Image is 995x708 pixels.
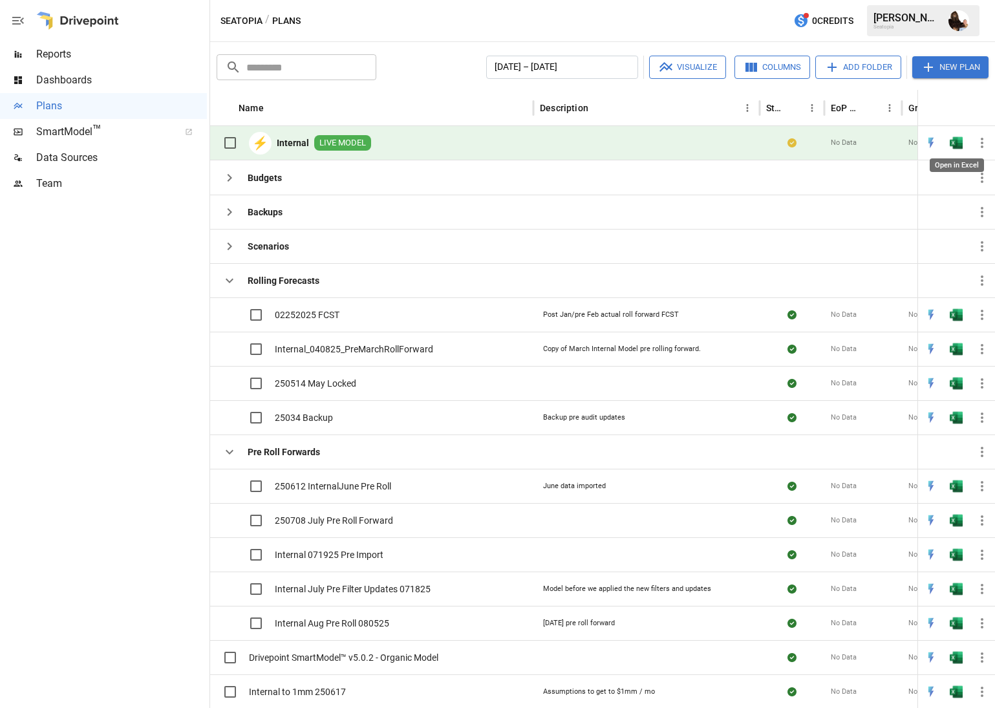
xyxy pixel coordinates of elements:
div: Open in Quick Edit [925,514,937,527]
button: [DATE] – [DATE] [486,56,638,79]
div: Status [766,103,784,113]
span: No Data [908,413,934,423]
img: quick-edit-flash.b8aec18c.svg [925,514,937,527]
span: 250612 InternalJune Pre Roll [275,480,391,493]
span: Plans [36,98,207,114]
button: Add Folder [815,56,901,79]
span: No Data [908,515,934,526]
span: No Data [908,378,934,389]
img: quick-edit-flash.b8aec18c.svg [925,583,937,595]
span: Reports [36,47,207,62]
span: Internal_040825_PreMarchRollForward [275,343,433,356]
img: g5qfjXmAAAAABJRU5ErkJggg== [950,308,963,321]
b: Backups [248,206,283,219]
div: Open in Excel [950,136,963,149]
img: g5qfjXmAAAAABJRU5ErkJggg== [950,651,963,664]
span: 0 Credits [812,13,853,29]
div: Sync complete [787,583,797,595]
span: No Data [831,550,857,560]
img: g5qfjXmAAAAABJRU5ErkJggg== [950,617,963,630]
div: Assumptions to get to $1mm / mo [543,687,655,697]
div: Open in Quick Edit [925,583,937,595]
span: No Data [908,310,934,320]
img: quick-edit-flash.b8aec18c.svg [925,377,937,390]
b: Budgets [248,171,282,184]
img: g5qfjXmAAAAABJRU5ErkJggg== [950,377,963,390]
span: Internal to 1mm 250617 [249,685,346,698]
span: ™ [92,122,102,138]
div: Open in Excel [950,617,963,630]
div: EoP Cash [831,103,861,113]
span: No Data [831,652,857,663]
div: Open in Quick Edit [925,308,937,321]
div: June data imported [543,481,606,491]
div: Open in Excel [950,685,963,698]
span: No Data [908,481,934,491]
img: g5qfjXmAAAAABJRU5ErkJggg== [950,136,963,149]
span: SmartModel [36,124,171,140]
div: Open in Quick Edit [925,617,937,630]
img: quick-edit-flash.b8aec18c.svg [925,136,937,149]
div: Gross Sales [908,103,952,113]
div: Backup pre audit updates [543,413,625,423]
div: Open in Excel [950,651,963,664]
button: EoP Cash column menu [881,99,899,117]
div: Open in Excel [950,343,963,356]
button: 0Credits [788,9,859,33]
div: Sync complete [787,651,797,664]
div: Open in Quick Edit [925,411,937,424]
b: Scenarios [248,240,289,253]
span: No Data [831,344,857,354]
span: No Data [831,515,857,526]
span: No Data [908,618,934,628]
div: Open in Excel [950,411,963,424]
div: Sync complete [787,617,797,630]
img: quick-edit-flash.b8aec18c.svg [925,343,937,356]
div: [DATE] pre roll forward [543,618,615,628]
img: g5qfjXmAAAAABJRU5ErkJggg== [950,583,963,595]
span: 250708 July Pre Roll Forward [275,514,393,527]
span: No Data [908,687,934,697]
img: quick-edit-flash.b8aec18c.svg [925,651,937,664]
button: Sort [862,99,881,117]
div: Seatopia [873,24,941,30]
span: 25034 Backup [275,411,333,424]
div: Sync complete [787,308,797,321]
span: No Data [908,138,934,148]
div: [PERSON_NAME] [873,12,941,24]
span: No Data [831,378,857,389]
b: Rolling Forecasts [248,274,319,287]
b: Internal [277,136,309,149]
div: Sync complete [787,685,797,698]
span: No Data [908,344,934,354]
div: Open in Quick Edit [925,651,937,664]
span: No Data [831,687,857,697]
span: Team [36,176,207,191]
button: Columns [734,56,810,79]
div: Model before we applied the new filters and updates [543,584,711,594]
img: g5qfjXmAAAAABJRU5ErkJggg== [950,685,963,698]
b: Pre Roll Forwards [248,445,320,458]
img: g5qfjXmAAAAABJRU5ErkJggg== [950,480,963,493]
div: Open in Quick Edit [925,136,937,149]
div: Sync complete [787,480,797,493]
div: Open in Excel [950,514,963,527]
span: Internal Aug Pre Roll 080525 [275,617,389,630]
span: No Data [831,584,857,594]
img: quick-edit-flash.b8aec18c.svg [925,308,937,321]
img: quick-edit-flash.b8aec18c.svg [925,411,937,424]
div: Open in Excel [950,480,963,493]
div: Copy of March Internal Model pre rolling forward. [543,344,701,354]
span: No Data [831,481,857,491]
img: g5qfjXmAAAAABJRU5ErkJggg== [950,343,963,356]
div: Sync complete [787,548,797,561]
button: Status column menu [803,99,821,117]
div: / [265,13,270,29]
span: No Data [831,138,857,148]
div: Open in Quick Edit [925,343,937,356]
div: Sync complete [787,377,797,390]
span: Internal July Pre Filter Updates 071825 [275,583,431,595]
div: Description [540,103,588,113]
span: No Data [908,584,934,594]
div: Open in Excel [950,377,963,390]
